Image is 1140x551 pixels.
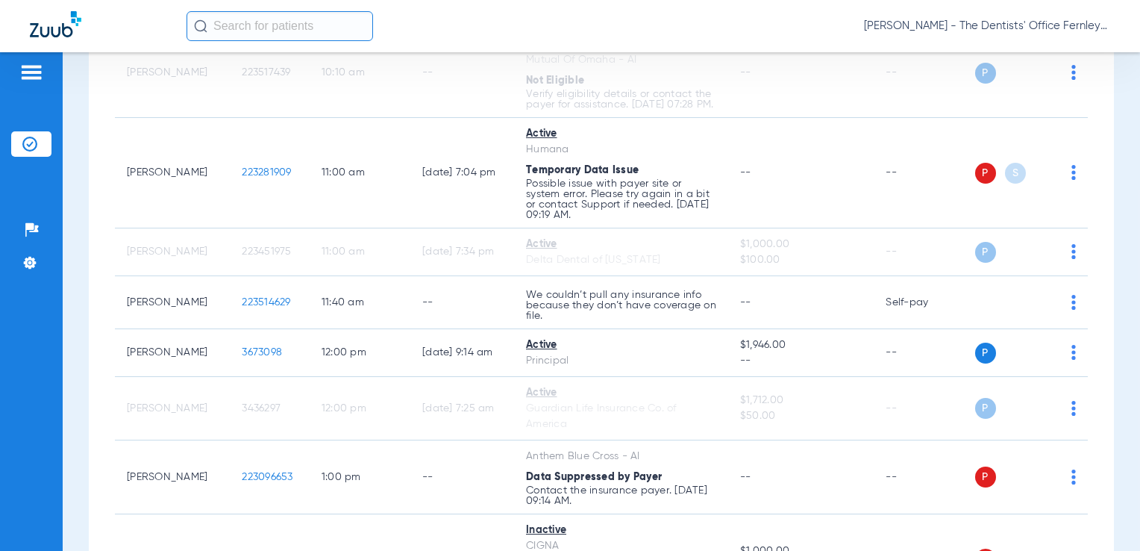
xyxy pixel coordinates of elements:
img: group-dot-blue.svg [1071,470,1076,485]
img: group-dot-blue.svg [1071,65,1076,80]
span: P [975,242,996,263]
div: Mutual Of Omaha - AI [526,52,716,68]
p: Contact the insurance payer. [DATE] 09:14 AM. [526,485,716,506]
td: -- [410,28,514,118]
td: -- [874,329,974,377]
span: -- [740,472,751,482]
td: 12:00 PM [310,377,410,441]
span: $1,712.00 [740,393,862,408]
p: Verify eligibility details or contact the payer for assistance. [DATE] 07:28 PM. [526,89,716,110]
div: Principal [526,353,716,369]
td: -- [874,377,974,441]
span: 223514629 [242,297,290,308]
div: Active [526,337,716,353]
div: Delta Dental of [US_STATE] [526,252,716,268]
span: $1,000.00 [740,237,862,252]
td: [DATE] 7:34 PM [410,228,514,276]
img: hamburger-icon [19,63,43,81]
td: -- [874,228,974,276]
img: group-dot-blue.svg [1071,295,1076,310]
td: -- [410,276,514,329]
td: -- [874,118,974,228]
span: P [975,398,996,419]
span: -- [740,353,862,369]
span: P [975,343,996,364]
span: -- [740,297,751,308]
span: 223517439 [242,67,290,78]
td: [PERSON_NAME] [115,276,230,329]
span: 223281909 [242,167,291,178]
span: 223451975 [242,246,291,257]
div: Active [526,237,716,252]
img: group-dot-blue.svg [1071,165,1076,180]
span: Not Eligible [526,75,584,86]
td: [PERSON_NAME] [115,329,230,377]
span: -- [740,67,751,78]
span: [PERSON_NAME] - The Dentists' Office Fernley [864,19,1110,34]
td: Self-pay [874,276,974,329]
iframe: Chat Widget [1065,479,1140,551]
td: [PERSON_NAME] [115,377,230,441]
td: -- [874,28,974,118]
span: P [975,63,996,84]
td: 12:00 PM [310,329,410,377]
td: 11:00 AM [310,118,410,228]
td: [PERSON_NAME] [115,441,230,514]
td: -- [410,441,514,514]
img: group-dot-blue.svg [1071,401,1076,416]
div: Humana [526,142,716,158]
td: [DATE] 7:25 AM [410,377,514,441]
span: $50.00 [740,408,862,424]
div: Guardian Life Insurance Co. of America [526,401,716,432]
td: [PERSON_NAME] [115,118,230,228]
span: P [975,467,996,488]
td: [PERSON_NAME] [115,228,230,276]
div: Anthem Blue Cross - AI [526,449,716,464]
img: group-dot-blue.svg [1071,345,1076,360]
span: 3673098 [242,347,282,358]
div: Active [526,126,716,142]
img: group-dot-blue.svg [1071,244,1076,259]
img: Search Icon [194,19,207,33]
span: Temporary Data Issue [526,165,639,175]
td: [DATE] 7:04 PM [410,118,514,228]
td: [PERSON_NAME] [115,28,230,118]
span: S [1005,163,1026,184]
td: 11:40 AM [310,276,410,329]
img: Zuub Logo [30,11,81,37]
span: 223096653 [242,472,292,482]
td: 1:00 PM [310,441,410,514]
div: Inactive [526,523,716,538]
td: 10:10 AM [310,28,410,118]
p: Possible issue with payer site or system error. Please try again in a bit or contact Support if n... [526,178,716,220]
p: We couldn’t pull any insurance info because they don’t have coverage on file. [526,290,716,321]
span: $1,946.00 [740,337,862,353]
td: -- [874,441,974,514]
input: Search for patients [187,11,373,41]
td: [DATE] 9:14 AM [410,329,514,377]
span: P [975,163,996,184]
span: $100.00 [740,252,862,268]
div: Active [526,385,716,401]
td: 11:00 AM [310,228,410,276]
span: 3436297 [242,403,281,414]
span: Data Suppressed by Payer [526,472,662,482]
span: -- [740,167,751,178]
